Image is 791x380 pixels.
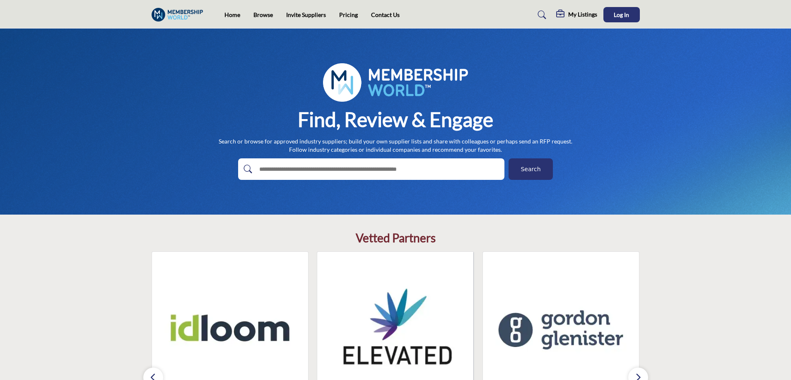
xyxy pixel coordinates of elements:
[152,8,207,22] img: Site Logo
[614,11,629,18] span: Log In
[530,8,552,22] a: Search
[253,11,273,18] a: Browse
[568,11,597,18] h5: My Listings
[323,63,468,102] img: image
[286,11,326,18] a: Invite Suppliers
[556,10,597,20] div: My Listings
[509,158,553,180] button: Search
[521,165,540,174] span: Search
[339,11,358,18] a: Pricing
[219,137,572,153] p: Search or browse for approved industry suppliers; build your own supplier lists and share with co...
[356,231,436,245] h2: Vetted Partners
[224,11,240,18] a: Home
[603,7,640,22] button: Log In
[371,11,400,18] a: Contact Us
[298,107,493,132] h1: Find, Review & Engage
